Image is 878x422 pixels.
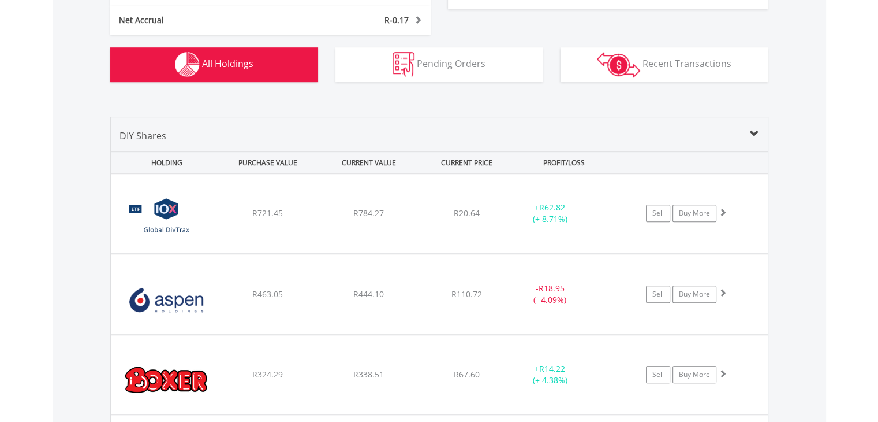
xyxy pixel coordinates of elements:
[507,202,594,225] div: + (+ 8.71%)
[110,47,318,82] button: All Holdings
[539,283,565,294] span: R18.95
[539,363,565,374] span: R14.22
[646,205,670,222] a: Sell
[117,350,216,412] img: EQU.ZA.BOX.png
[642,57,731,70] span: Recent Transactions
[119,129,166,142] span: DIY Shares
[219,152,317,173] div: PURCHASE VALUE
[507,363,594,386] div: + (+ 4.38%)
[454,208,480,219] span: R20.64
[111,152,216,173] div: HOLDING
[672,366,716,383] a: Buy More
[539,202,565,213] span: R62.82
[320,152,419,173] div: CURRENT VALUE
[672,205,716,222] a: Buy More
[507,283,594,306] div: - (- 4.09%)
[597,52,640,77] img: transactions-zar-wht.png
[110,14,297,26] div: Net Accrual
[353,208,384,219] span: R784.27
[335,47,543,82] button: Pending Orders
[420,152,512,173] div: CURRENT PRICE
[451,288,482,299] span: R110.72
[175,52,200,77] img: holdings-wht.png
[353,288,384,299] span: R444.10
[646,286,670,303] a: Sell
[393,52,414,77] img: pending_instructions-wht.png
[252,369,283,380] span: R324.29
[672,286,716,303] a: Buy More
[417,57,485,70] span: Pending Orders
[561,47,768,82] button: Recent Transactions
[252,208,283,219] span: R721.45
[353,369,384,380] span: R338.51
[202,57,253,70] span: All Holdings
[515,152,614,173] div: PROFIT/LOSS
[454,369,480,380] span: R67.60
[384,14,409,25] span: R-0.17
[252,288,283,299] span: R463.05
[117,188,216,250] img: EQU.ZA.GLODIV.png
[117,269,216,331] img: EQU.ZA.APN.png
[646,366,670,383] a: Sell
